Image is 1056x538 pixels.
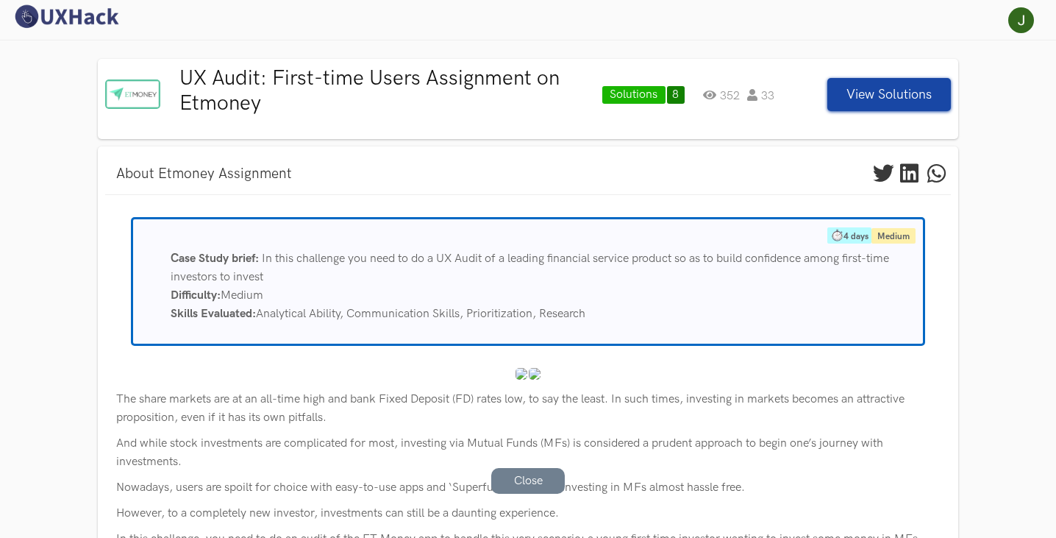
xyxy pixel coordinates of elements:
[1008,7,1034,33] img: Your profile pic
[171,252,259,266] span: Case Study brief:
[171,307,256,321] span: Skills Evaluated:
[116,434,941,471] p: And while stock investments are complicated for most, investing via Mutual Funds (MFs) is conside...
[491,468,565,494] a: Close
[703,89,740,101] span: 352
[831,229,843,241] img: timer.png
[171,289,221,302] span: Difficulty:
[11,4,121,29] img: UXHack logo
[871,228,916,244] label: Medium
[105,162,303,186] a: About Etmoney Assignment
[747,89,774,101] span: 33
[827,227,871,244] label: 4 days
[179,66,595,116] h3: UX Audit: First-time Users Assignment on Etmoney
[160,305,924,323] div: Analytical Ability, Communication Skills, Prioritization, Research
[827,78,951,111] button: View Solutions
[116,478,941,497] p: Nowadays, users are spoilt for choice with easy-to-use apps and ‘Superfunds’, making investing in...
[515,368,527,380] img: 6d757f79-7b30-4557-989b-3a9fe2863969.jpg
[171,252,889,284] span: In this challenge you need to do a UX Audit of a leading financial service product so as to build...
[116,504,941,523] p: However, to a completely new investor, investments can still be a daunting experience.
[602,86,666,104] a: Solutions
[667,86,685,104] a: 8
[116,390,941,427] p: The share markets are at an all-time high and bank Fixed Deposit (FD) rates low, to say the least...
[105,79,160,109] img: Etmoney logo
[529,368,541,380] img: 143a4386-8b45-482f-938a-1c5bc2d0898e.jpg
[160,286,924,305] div: Medium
